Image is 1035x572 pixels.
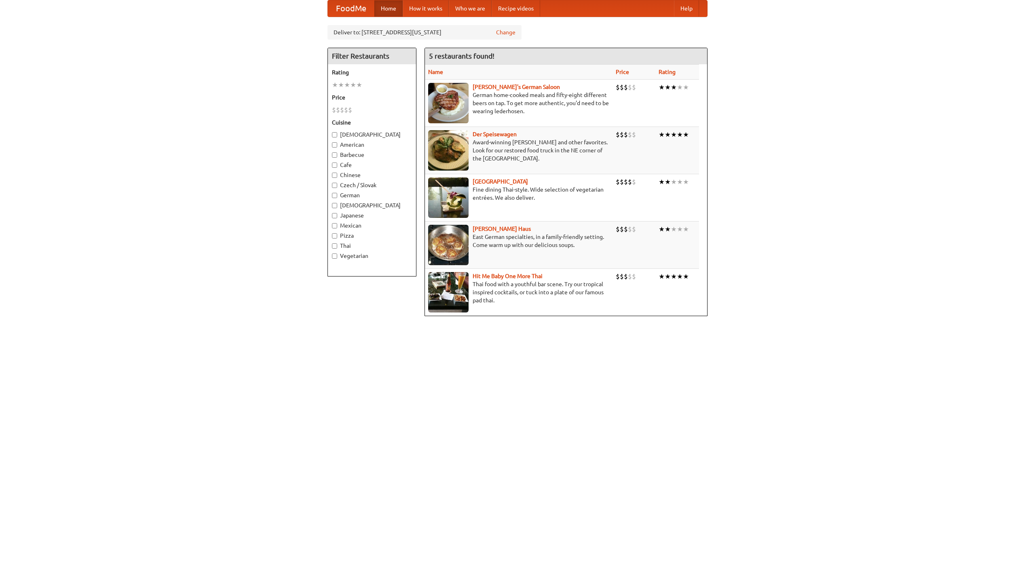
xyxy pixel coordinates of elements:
p: German home-cooked meals and fifty-eight different beers on tap. To get more authentic, you'd nee... [428,91,609,115]
li: ★ [659,225,665,234]
li: ★ [350,80,356,89]
a: Who we are [449,0,492,17]
li: ★ [677,272,683,281]
li: $ [624,225,628,234]
label: Vegetarian [332,252,412,260]
h4: Filter Restaurants [328,48,416,64]
p: Thai food with a youthful bar scene. Try our tropical inspired cocktails, or tuck into a plate of... [428,280,609,304]
li: $ [332,106,336,114]
img: speisewagen.jpg [428,130,469,171]
li: $ [624,83,628,92]
label: [DEMOGRAPHIC_DATA] [332,201,412,209]
li: ★ [659,272,665,281]
li: ★ [683,225,689,234]
li: $ [616,272,620,281]
li: $ [616,225,620,234]
li: ★ [665,225,671,234]
b: Hit Me Baby One More Thai [473,273,543,279]
h5: Price [332,93,412,101]
p: Fine dining Thai-style. Wide selection of vegetarian entrées. We also deliver. [428,186,609,202]
input: Vegetarian [332,253,337,259]
p: East German specialties, in a family-friendly setting. Come warm up with our delicious soups. [428,233,609,249]
b: [GEOGRAPHIC_DATA] [473,178,528,185]
li: ★ [671,225,677,234]
li: $ [616,130,620,139]
li: $ [620,225,624,234]
li: $ [344,106,348,114]
input: [DEMOGRAPHIC_DATA] [332,132,337,137]
li: $ [348,106,352,114]
li: ★ [677,83,683,92]
a: Help [674,0,699,17]
a: [PERSON_NAME]'s German Saloon [473,84,560,90]
li: ★ [665,83,671,92]
li: $ [620,130,624,139]
img: esthers.jpg [428,83,469,123]
li: ★ [659,177,665,186]
li: $ [628,83,632,92]
li: $ [628,177,632,186]
label: Pizza [332,232,412,240]
li: ★ [665,130,671,139]
input: Pizza [332,233,337,239]
a: Der Speisewagen [473,131,517,137]
input: American [332,142,337,148]
label: Thai [332,242,412,250]
li: ★ [671,272,677,281]
img: kohlhaus.jpg [428,225,469,265]
a: Price [616,69,629,75]
a: Change [496,28,515,36]
h5: Rating [332,68,412,76]
li: $ [336,106,340,114]
label: Czech / Slovak [332,181,412,189]
li: $ [632,130,636,139]
li: ★ [683,130,689,139]
a: Home [374,0,403,17]
label: Japanese [332,211,412,220]
li: ★ [671,83,677,92]
li: ★ [677,225,683,234]
input: Cafe [332,163,337,168]
h5: Cuisine [332,118,412,127]
label: Barbecue [332,151,412,159]
li: $ [628,130,632,139]
li: ★ [683,272,689,281]
img: babythai.jpg [428,272,469,312]
li: ★ [665,272,671,281]
li: ★ [677,130,683,139]
li: $ [624,177,628,186]
li: $ [632,177,636,186]
li: $ [616,83,620,92]
li: ★ [659,83,665,92]
li: $ [632,272,636,281]
li: ★ [677,177,683,186]
li: $ [632,225,636,234]
input: German [332,193,337,198]
div: Deliver to: [STREET_ADDRESS][US_STATE] [327,25,522,40]
a: FoodMe [328,0,374,17]
li: ★ [659,130,665,139]
a: Rating [659,69,676,75]
label: [DEMOGRAPHIC_DATA] [332,131,412,139]
input: Chinese [332,173,337,178]
input: Barbecue [332,152,337,158]
b: [PERSON_NAME] Haus [473,226,531,232]
p: Award-winning [PERSON_NAME] and other favorites. Look for our restored food truck in the NE corne... [428,138,609,163]
li: $ [340,106,344,114]
input: Japanese [332,213,337,218]
li: ★ [344,80,350,89]
a: Recipe videos [492,0,540,17]
label: American [332,141,412,149]
li: $ [620,177,624,186]
li: $ [616,177,620,186]
li: ★ [332,80,338,89]
li: ★ [665,177,671,186]
label: German [332,191,412,199]
a: Name [428,69,443,75]
li: $ [624,130,628,139]
label: Cafe [332,161,412,169]
li: ★ [683,177,689,186]
input: Mexican [332,223,337,228]
li: ★ [671,130,677,139]
label: Chinese [332,171,412,179]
